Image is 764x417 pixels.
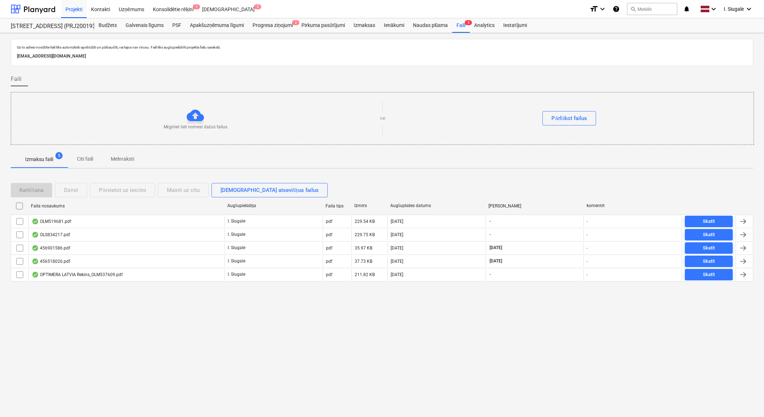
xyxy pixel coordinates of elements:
[379,18,409,33] a: Ienākumi
[326,272,332,277] div: pdf
[587,246,588,251] div: -
[228,258,245,264] p: I. Siugale
[683,5,690,13] i: notifications
[488,203,581,208] div: [PERSON_NAME]
[326,259,332,264] div: pdf
[111,155,134,163] p: Melnraksti
[254,4,261,9] span: 5
[452,18,470,33] a: Faili5
[745,5,753,13] i: keyboard_arrow_down
[380,115,385,122] p: vai
[326,232,332,237] div: pdf
[724,6,744,12] span: I. Siugale
[76,155,94,163] p: Citi faili
[11,92,754,145] div: Mēģiniet šeit nomest dažus failusvaiPārlūkot failus
[17,45,747,50] p: Uz šo adresi nosūtītie faili tiks automātiski apstrādāti un pārbaudīti, vai tajos nav vīrusu. Fai...
[685,242,733,254] button: Skatīt
[542,111,596,125] button: Pārlūkot failus
[326,219,332,224] div: pdf
[32,232,39,238] div: OCR pabeigts
[11,23,86,30] div: [STREET_ADDRESS] (PRJ2001934) 2601941
[349,18,379,33] a: Izmaksas
[354,203,385,208] div: Izmērs
[292,20,299,25] span: 2
[121,18,168,33] a: Galvenais līgums
[186,18,248,33] a: Apakšuzņēmuma līgumi
[551,114,587,123] div: Pārlūkot failus
[499,18,531,33] a: Iestatījumi
[489,271,492,278] span: -
[228,232,245,238] p: I. Siugale
[94,18,121,33] a: Budžets
[587,203,679,208] div: komentēt
[452,18,470,33] div: Faili
[391,219,403,224] div: [DATE]
[489,258,503,264] span: [DATE]
[32,245,70,251] div: 456901586.pdf
[220,185,319,195] div: [DEMOGRAPHIC_DATA] atsevišķus failus
[685,229,733,240] button: Skatīt
[248,18,297,33] a: Progresa ziņojumi2
[164,124,227,130] p: Mēģiniet šeit nomest dažus failus
[355,219,375,224] div: 229.54 KB
[391,272,403,277] div: [DATE]
[489,245,503,251] span: [DATE]
[728,382,764,417] iframe: Chat Widget
[32,219,39,224] div: OCR pabeigts
[31,203,222,208] div: Faila nosaukums
[25,156,53,163] p: Izmaksu faili
[248,18,297,33] div: Progresa ziņojumi
[32,258,39,264] div: OCR pabeigts
[55,152,63,159] span: 5
[391,246,403,251] div: [DATE]
[32,232,70,238] div: OLS834217.pdf
[390,203,483,208] div: Augšuplādes datums
[489,218,492,224] span: -
[391,259,403,264] div: [DATE]
[355,259,372,264] div: 37.73 KB
[355,232,375,237] div: 229.75 KB
[470,18,499,33] a: Analytics
[590,5,598,13] i: format_size
[630,6,636,12] span: search
[227,203,320,208] div: Augšupielādēja
[193,4,200,9] span: 1
[703,217,715,226] div: Skatīt
[11,75,22,83] span: Faili
[703,257,715,266] div: Skatīt
[32,258,70,264] div: 456518026.pdf
[391,232,403,237] div: [DATE]
[703,244,715,252] div: Skatīt
[587,259,588,264] div: -
[409,18,453,33] a: Naudas plūsma
[17,52,747,60] p: [EMAIL_ADDRESS][DOMAIN_NAME]
[685,216,733,227] button: Skatīt
[587,232,588,237] div: -
[685,256,733,267] button: Skatīt
[212,183,328,197] button: [DEMOGRAPHIC_DATA] atsevišķus failus
[168,18,186,33] a: PSF
[598,5,607,13] i: keyboard_arrow_down
[587,272,588,277] div: -
[326,246,332,251] div: pdf
[613,5,620,13] i: Zināšanu pamats
[703,271,715,279] div: Skatīt
[32,219,71,224] div: OLM519681.pdf
[703,231,715,239] div: Skatīt
[355,246,372,251] div: 35.97 KB
[297,18,349,33] a: Pirkuma pasūtījumi
[685,269,733,280] button: Skatīt
[228,245,245,251] p: I. Siugale
[326,203,349,208] div: Faila tips
[32,272,39,278] div: OCR pabeigts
